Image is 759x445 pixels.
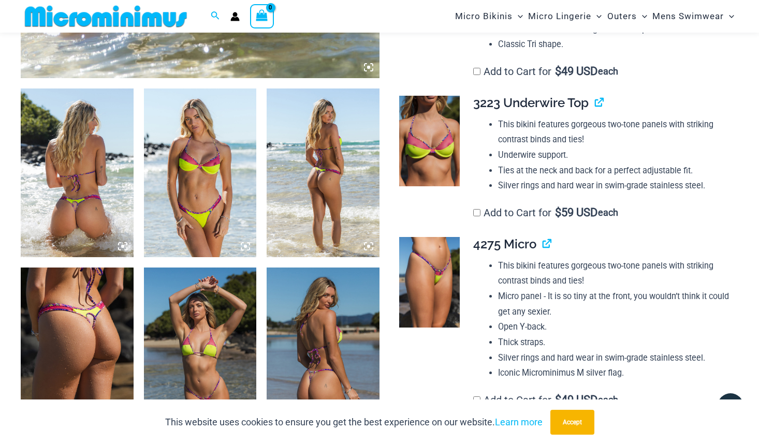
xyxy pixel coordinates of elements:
[555,206,561,219] span: $
[473,209,480,216] input: Add to Cart for$59 USD each
[605,3,650,29] a: OutersMenu ToggleMenu Toggle
[598,207,618,218] span: each
[498,365,729,381] li: Iconic Microminimus M silver flag.
[473,236,536,251] span: 4275 Micro
[598,66,618,77] span: each
[473,394,619,406] label: Add to Cart for
[211,10,220,23] a: Search icon link
[555,65,561,78] span: $
[21,268,134,436] img: Coastal Bliss Leopard Sunset 4371 Thong Bikini
[165,414,543,430] p: This website uses cookies to ensure you get the best experience on our website.
[724,3,734,29] span: Menu Toggle
[591,3,602,29] span: Menu Toggle
[526,3,604,29] a: Micro LingerieMenu ToggleMenu Toggle
[267,88,379,257] img: Coastal Bliss Leopard Sunset 3223 Underwire Top 4371 Thong
[498,350,729,366] li: Silver rings and hard wear in swim-grade stainless steel.
[267,268,379,436] img: Coastal Bliss Leopard Sunset 3171 Tri Top 4275 Micro Bikini
[21,88,134,257] img: Coastal Bliss Leopard Sunset 3171 Tri Top 4371 Thong Bikini
[513,3,523,29] span: Menu Toggle
[607,3,637,29] span: Outers
[453,3,526,29] a: Micro BikinisMenu ToggleMenu Toggle
[498,37,729,52] li: Classic Tri shape.
[473,68,480,75] input: Add to Cart for$49 USD each
[498,335,729,350] li: Thick straps.
[473,65,619,78] label: Add to Cart for
[555,66,597,77] span: 49 USD
[498,258,729,289] li: This bikini features gorgeous two-tone panels with striking contrast binds and ties!
[598,395,618,405] span: each
[399,237,460,328] img: Coastal Bliss Leopard Sunset 4275 Micro Bikini
[21,5,191,28] img: MM SHOP LOGO FLAT
[144,88,257,257] img: Coastal Bliss Leopard Sunset 3223 Underwire Top 4371 Thong
[555,395,597,405] span: 49 USD
[455,3,513,29] span: Micro Bikinis
[230,12,240,21] a: Account icon link
[144,268,257,436] img: Coastal Bliss Leopard Sunset 3171 Tri Top 4275 Micro Bikini
[495,417,543,427] a: Learn more
[473,206,619,219] label: Add to Cart for
[473,95,589,110] span: 3223 Underwire Top
[399,96,460,186] img: Coastal Bliss Leopard Sunset 3223 Underwire Top
[555,207,597,218] span: 59 USD
[498,147,729,163] li: Underwire support.
[473,396,480,404] input: Add to Cart for$49 USD each
[451,2,738,31] nav: Site Navigation
[250,4,274,28] a: View Shopping Cart, empty
[498,289,729,319] li: Micro panel - It is so tiny at the front, you wouldn’t think it could get any sexier.
[498,178,729,194] li: Silver rings and hard wear in swim-grade stainless steel.
[652,3,724,29] span: Mens Swimwear
[650,3,737,29] a: Mens SwimwearMenu ToggleMenu Toggle
[498,319,729,335] li: Open Y-back.
[498,163,729,179] li: Ties at the neck and back for a perfect adjustable fit.
[498,117,729,147] li: This bikini features gorgeous two-tone panels with striking contrast binds and ties!
[550,410,594,435] button: Accept
[637,3,647,29] span: Menu Toggle
[528,3,591,29] span: Micro Lingerie
[555,393,561,406] span: $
